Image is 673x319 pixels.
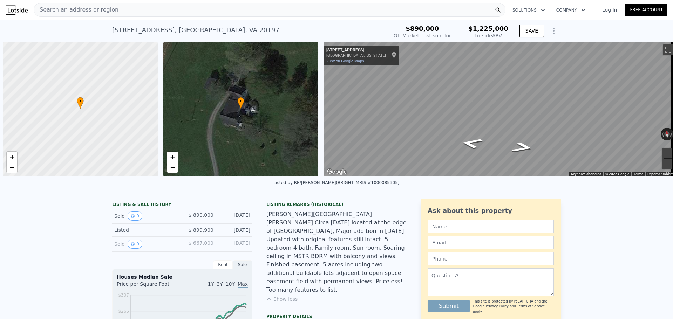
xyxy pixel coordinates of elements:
a: Free Account [625,4,667,16]
button: View historical data [128,211,142,221]
a: Zoom out [167,162,178,173]
span: 3Y [217,281,223,287]
button: Company [551,4,591,16]
div: Ask about this property [428,206,554,216]
button: Zoom in [662,148,672,158]
a: View on Google Maps [326,59,364,63]
div: Rent [213,260,233,269]
span: $890,000 [406,25,439,32]
span: Max [238,281,248,288]
img: Lotside [6,5,28,15]
div: Sold [114,211,177,221]
div: [GEOGRAPHIC_DATA], [US_STATE] [326,53,386,58]
div: [STREET_ADDRESS] , [GEOGRAPHIC_DATA] , VA 20197 [112,25,279,35]
div: Houses Median Sale [117,273,248,280]
button: Keyboard shortcuts [571,172,601,176]
span: 1Y [208,281,214,287]
span: − [170,163,175,172]
span: 10Y [226,281,235,287]
input: Name [428,220,554,233]
span: + [10,152,14,161]
button: Reset the view [663,127,671,141]
span: + [170,152,175,161]
a: Terms of Service [517,304,545,308]
div: Lotside ARV [468,32,508,39]
a: Open this area in Google Maps (opens a new window) [325,167,348,176]
span: • [77,98,84,104]
button: Solutions [507,4,551,16]
button: Submit [428,300,470,312]
span: Search an address or region [34,6,118,14]
span: $ 667,000 [189,240,213,246]
span: − [10,163,14,172]
button: Show Options [547,24,561,38]
div: [STREET_ADDRESS] [326,48,386,53]
img: Google [325,167,348,176]
div: LISTING & SALE HISTORY [112,202,252,209]
a: Show location on map [392,51,396,59]
div: [DATE] [219,227,250,234]
tspan: $307 [118,293,129,298]
a: Zoom in [7,152,17,162]
div: [PERSON_NAME][GEOGRAPHIC_DATA][PERSON_NAME] Circa [DATE] located at the edge of [GEOGRAPHIC_DATA]... [266,210,407,294]
button: Rotate counterclockwise [661,128,665,140]
div: Listing Remarks (Historical) [266,202,407,207]
div: [DATE] [219,240,250,249]
span: $ 899,900 [189,227,213,233]
path: Go East, Water St [502,140,543,155]
div: Sold [114,240,177,249]
span: $1,225,000 [468,25,508,32]
a: Privacy Policy [486,304,509,308]
div: • [237,97,244,109]
div: Sale [233,260,252,269]
button: SAVE [519,25,544,37]
a: Zoom in [167,152,178,162]
button: Show less [266,296,298,303]
button: View historical data [128,240,142,249]
div: • [77,97,84,109]
div: [DATE] [219,211,250,221]
div: Off Market, last sold for [394,32,451,39]
path: Go Northwest, Water St [451,136,492,151]
span: • [237,98,244,104]
button: Zoom out [662,159,672,169]
tspan: $266 [118,309,129,314]
input: Email [428,236,554,249]
a: Terms (opens in new tab) [633,172,643,176]
div: Listed by RE/[PERSON_NAME] (BRIGHT_MRIS #1000085305) [273,180,399,185]
span: © 2025 Google [605,172,629,176]
input: Phone [428,252,554,265]
a: Log In [594,6,625,13]
span: $ 890,000 [189,212,213,218]
div: Listed [114,227,177,234]
div: Price per Square Foot [117,280,182,292]
div: This site is protected by reCAPTCHA and the Google and apply. [473,299,554,314]
a: Zoom out [7,162,17,173]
